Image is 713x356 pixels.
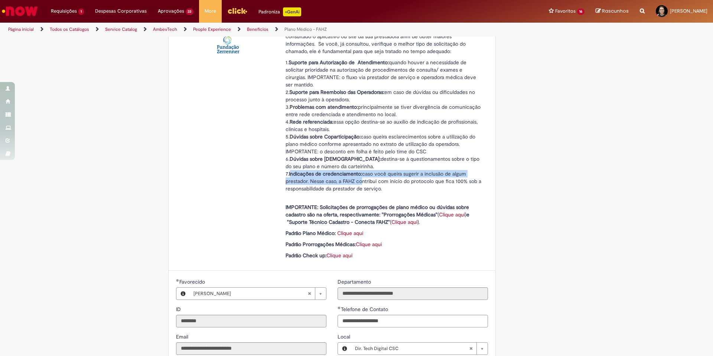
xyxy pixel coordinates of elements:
span: 33 [186,9,194,15]
span: Despesas Corporativas [95,7,147,15]
a: Plano Médico - FAHZ [284,26,327,32]
button: Local, Visualizar este registro Dir. Tech Digital CSC [338,343,351,355]
p: +GenAi [283,7,301,16]
a: Clique aqui [326,252,352,259]
span: Dir. Tech Digital CSC [355,343,469,355]
button: Favorecido, Visualizar este registro Andreza Mara Fantin [176,288,190,300]
a: Rascunhos [596,8,629,15]
strong: Suporte para Autorização de Atendimento: [289,59,389,66]
span: Rascunhos [602,7,629,14]
strong: Problemas com atendimento: [290,104,358,110]
a: Página inicial [8,26,34,32]
span: [PERSON_NAME] [670,8,707,14]
strong: Dúvidas sobre [DEMOGRAPHIC_DATA]: [290,156,381,162]
strong: Padrão Prorrogações Médicas: [286,241,356,248]
input: Departamento [338,287,488,300]
abbr: Limpar campo Local [465,343,476,355]
label: Somente leitura - Email [176,333,190,340]
a: Benefícios [247,26,268,32]
span: Somente leitura - Departamento [338,278,372,285]
a: People Experience [193,26,231,32]
span: Local [338,333,352,340]
p: 1. quando houver a necessidade de solicitar prioridade na autorização de procedimentos de consult... [286,59,482,192]
span: 1 [78,9,84,15]
strong: Suporte para Reembolso das Operadoras: [289,89,384,95]
abbr: Limpar campo Favorecido [304,288,315,300]
a: Todos os Catálogos [50,26,89,32]
p: ( ) ( ). [286,196,482,226]
span: Necessários - Favorecido [179,278,206,285]
div: Padroniza [258,7,301,16]
span: 16 [577,9,585,15]
span: [PERSON_NAME] [193,288,307,300]
a: Clique aqui [356,241,382,248]
a: Service Catalog [105,26,137,32]
img: Plano Médico - FAHZ [216,33,240,56]
ul: Trilhas de página [6,23,470,36]
span: Telefone de Contato [341,306,390,313]
span: More [205,7,216,15]
span: Obrigatório Preenchido [338,306,341,309]
strong: e "Suporte Técnico Cadastro - Conecta FAHZ" [286,211,469,225]
input: Telefone de Contato [338,315,488,327]
span: Favoritos [555,7,576,15]
a: [PERSON_NAME]Limpar campo Favorecido [190,288,326,300]
a: Clique aqui [391,219,417,225]
input: Email [176,342,326,355]
a: Clique aqui [337,230,363,236]
label: Somente leitura - Departamento [338,278,372,285]
input: ID [176,315,326,327]
label: Somente leitura - ID [176,306,182,313]
span: Aprovações [158,7,184,15]
p: Antes de abrir o chamado, dá uma conferida no padrão, bem como já tenha consultado o aplicativo o... [286,25,482,55]
strong: Rede referenciada: [290,118,333,125]
img: click_logo_yellow_360x200.png [227,5,247,16]
a: Clique aqui [439,211,465,218]
strong: Padrão Check up: [286,252,326,259]
span: Requisições [51,7,77,15]
strong: Padrão Plano Médico: [286,230,336,236]
a: AmbevTech [153,26,177,32]
img: ServiceNow [1,4,39,19]
strong: IMPORTANTE: Solicitações de prorrogações de plano médico ou dúvidas sobre cadastro são na oferta,... [286,204,469,218]
strong: Dúvidas sobre Coparticipação: [290,133,361,140]
strong: Indicações de credenciamento: [289,170,362,177]
span: Somente leitura - Email [176,333,190,340]
span: Obrigatório Preenchido [176,279,179,282]
a: Dir. Tech Digital CSCLimpar campo Local [351,343,488,355]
